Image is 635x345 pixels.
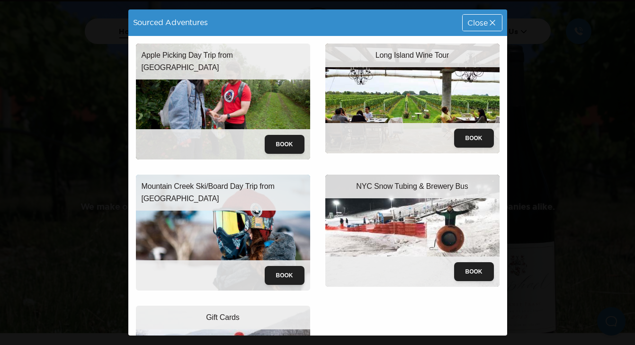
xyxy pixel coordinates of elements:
button: Book [454,129,494,148]
div: Sourced Adventures [128,13,213,32]
button: Book [265,266,304,285]
p: Gift Cards [206,311,239,324]
img: snowtubing-trip.jpeg [325,175,500,287]
img: apple_picking.jpeg [136,44,310,159]
button: Book [454,262,494,281]
p: Apple Picking Day Trip from [GEOGRAPHIC_DATA] [142,49,304,74]
span: Close [467,19,487,27]
img: wine-tour-trip.jpeg [325,44,500,153]
p: Long Island Wine Tour [376,49,449,62]
img: mountain-creek-ski-trip.jpeg [136,175,310,291]
p: NYC Snow Tubing & Brewery Bus [356,180,468,193]
p: Mountain Creek Ski/Board Day Trip from [GEOGRAPHIC_DATA] [142,180,304,205]
button: Book [265,135,304,154]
